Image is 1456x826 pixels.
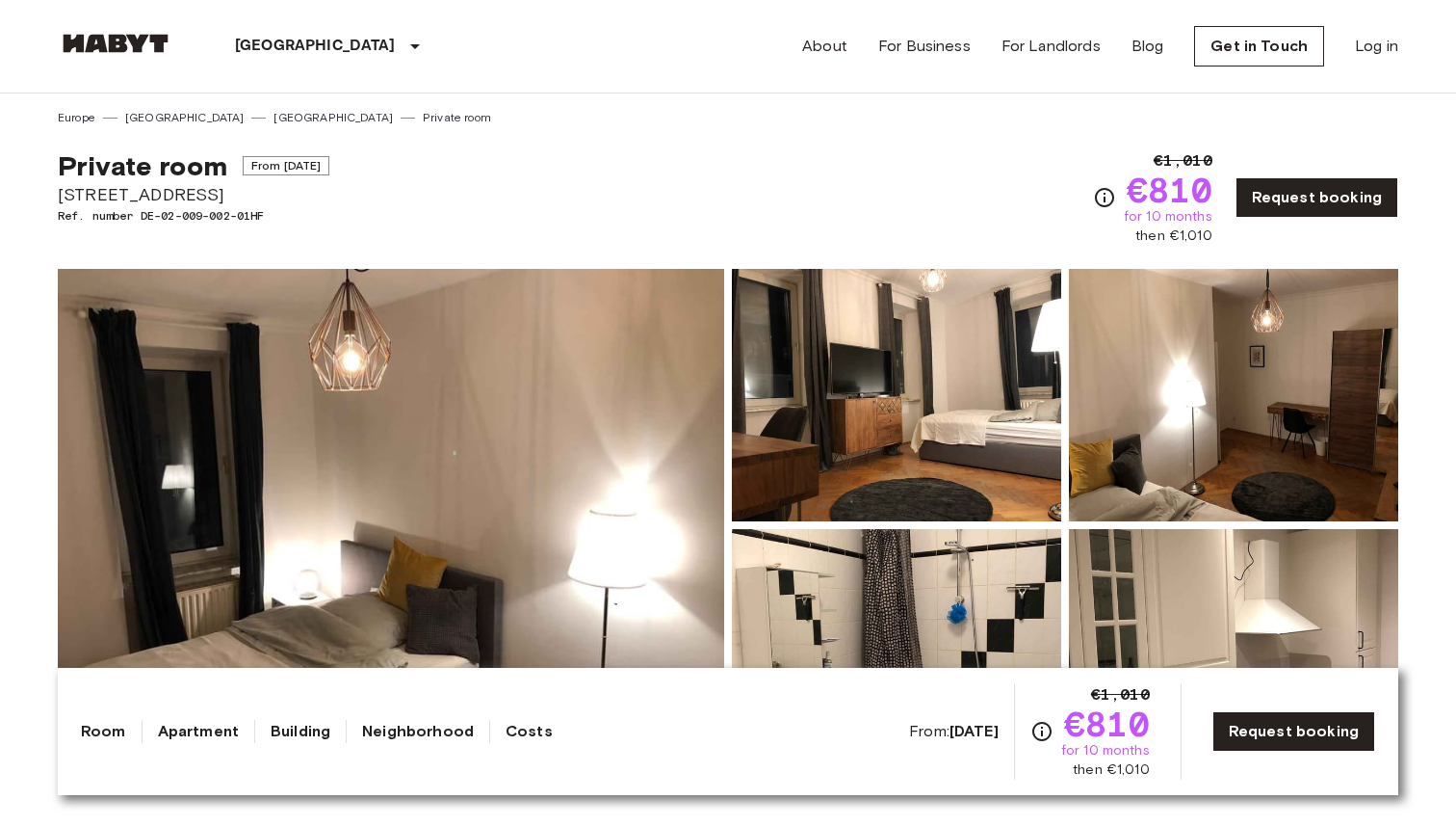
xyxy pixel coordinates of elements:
[362,720,474,743] a: Neighborhood
[58,269,724,782] img: Marketing picture of unit DE-02-009-002-01HF
[1194,26,1324,67] a: Get in Touch
[58,149,227,182] span: Private room
[1093,186,1116,209] svg: Check cost overview for full price breakdown. Please note that discounts apply to new joiners onl...
[58,109,95,126] a: Europe
[243,156,330,175] span: From [DATE]
[58,182,329,207] span: [STREET_ADDRESS]
[949,722,999,740] b: [DATE]
[58,207,329,225] span: Ref. number DE-02-009-002-01HF
[802,35,847,58] a: About
[81,720,126,743] a: Room
[1073,760,1150,780] span: then €1,010
[1124,207,1212,226] span: for 10 months
[58,34,173,53] img: Habyt
[158,720,239,743] a: Apartment
[1091,683,1150,706] span: €1,010
[1001,35,1101,58] a: For Landlords
[1235,177,1398,218] a: Request booking
[271,720,330,743] a: Building
[1030,720,1053,743] svg: Check cost overview for full price breakdown. Please note that discounts apply to new joiners onl...
[878,35,971,58] a: For Business
[1154,149,1212,173] span: €1,010
[1135,226,1212,246] span: then €1,010
[1064,706,1150,741] span: €810
[125,109,245,126] a: [GEOGRAPHIC_DATA]
[1069,269,1398,521] img: Picture of unit DE-02-009-002-01HF
[423,109,491,126] a: Private room
[1131,35,1164,58] a: Blog
[909,721,999,742] span: From:
[1355,35,1398,58] a: Log in
[732,269,1061,521] img: Picture of unit DE-02-009-002-01HF
[1212,711,1375,752] a: Request booking
[1127,173,1212,207] span: €810
[235,35,396,58] p: [GEOGRAPHIC_DATA]
[506,720,553,743] a: Costs
[732,529,1061,782] img: Picture of unit DE-02-009-002-01HF
[273,109,393,126] a: [GEOGRAPHIC_DATA]
[1069,529,1398,782] img: Picture of unit DE-02-009-002-01HF
[1061,741,1150,760] span: for 10 months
